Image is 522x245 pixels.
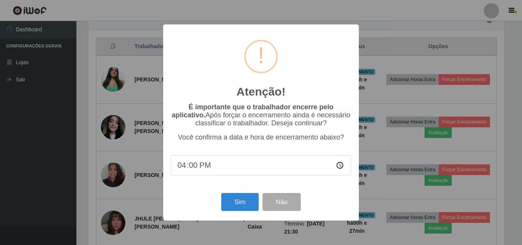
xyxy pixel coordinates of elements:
[172,103,333,119] b: É importante que o trabalhador encerre pelo aplicativo.
[171,133,351,141] p: Você confirma a data e hora de encerramento abaixo?
[171,103,351,127] p: Após forçar o encerramento ainda é necessário classificar o trabalhador. Deseja continuar?
[263,193,300,211] button: Não
[221,193,258,211] button: Sim
[237,85,285,99] h2: Atenção!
